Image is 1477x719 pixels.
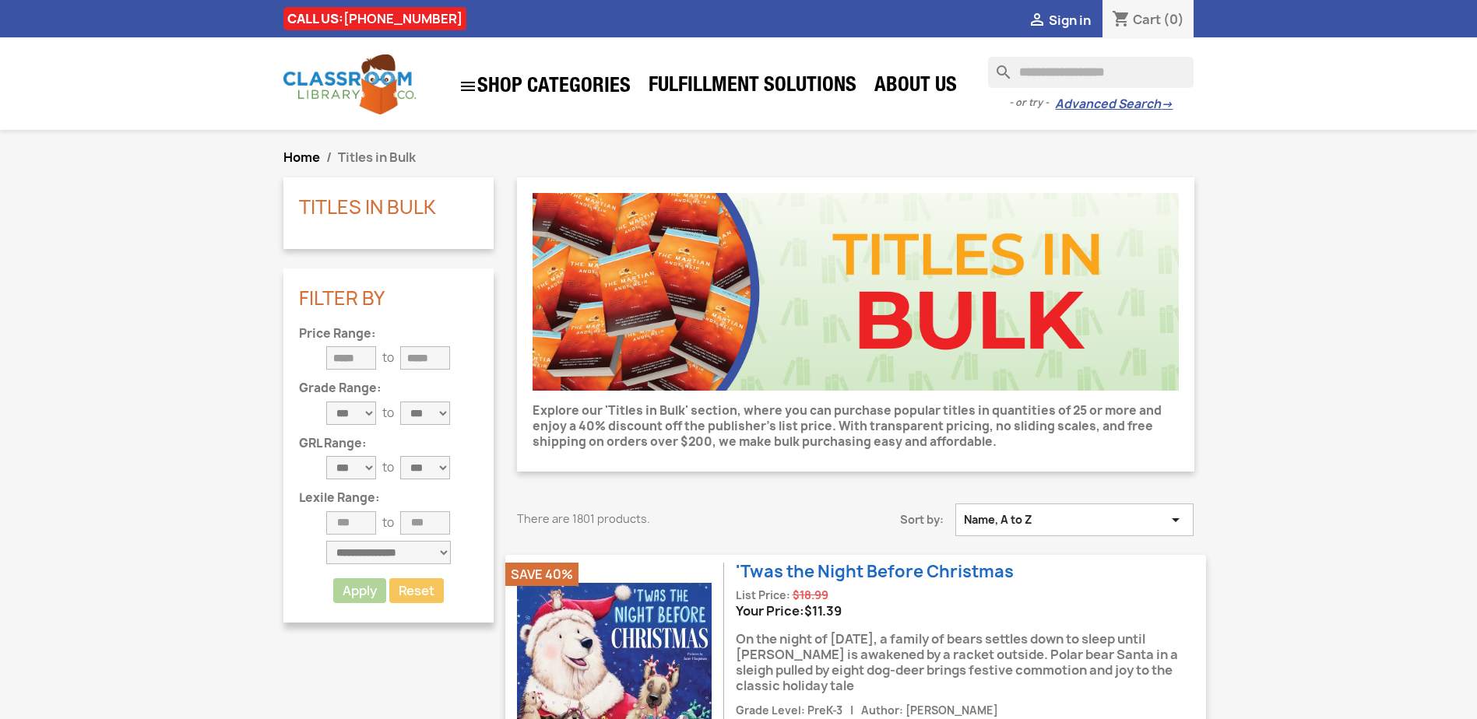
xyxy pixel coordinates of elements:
img: Classroom Library Company [283,54,416,114]
span: - or try - [1009,95,1055,110]
span: Titles in Bulk [338,149,416,166]
span: Sort by: [809,512,956,528]
a: [PHONE_NUMBER] [343,10,462,27]
p: Price Range: [299,328,478,341]
li: Save 40% [505,563,578,586]
p: to [382,460,394,475]
p: There are 1801 products. [517,511,786,527]
button: Apply [333,578,386,603]
p: to [382,515,394,531]
p: Filter By [299,288,478,308]
a:  Sign in [1028,12,1091,29]
span: → [1161,96,1173,112]
i: shopping_cart [1112,11,1131,30]
img: CLC_Bulk.jpg [533,193,1179,391]
p: Explore our 'Titles in Bulk' section, where you can purchase popular titles in quantities of 25 o... [533,403,1179,450]
a: Reset [389,578,444,603]
div: CALL US: [283,7,466,30]
span: Grade Level: PreK-3 [736,703,842,717]
span: Cart [1133,11,1161,28]
span: List Price: [736,588,790,602]
p: to [382,350,394,366]
div: Your Price: [736,603,1206,619]
i:  [459,77,477,96]
span: Sign in [1049,12,1091,29]
p: to [382,405,394,421]
span: | [845,703,859,717]
p: Lexile Range: [299,492,478,505]
button: Sort by selection [955,503,1194,536]
a: Titles in Bulk [299,194,436,220]
a: About Us [867,72,965,103]
span: Author: [PERSON_NAME] [861,703,998,717]
p: Grade Range: [299,382,478,395]
p: GRL Range: [299,437,478,451]
span: (0) [1163,11,1184,28]
input: Search [988,57,1194,88]
a: Fulfillment Solutions [641,72,864,103]
a: Advanced Search→ [1055,96,1173,112]
div: On the night of [DATE], a family of bears settles down to sleep until [PERSON_NAME] is awakened b... [736,619,1206,702]
span: Price [804,602,842,619]
a: Home [283,149,320,166]
i: search [988,57,1007,75]
span: Regular price [793,587,828,603]
i:  [1028,12,1046,30]
a: 'Twas the Night Before Christmas [736,560,1014,583]
i:  [1166,512,1185,528]
a: SHOP CATEGORIES [451,69,638,103]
